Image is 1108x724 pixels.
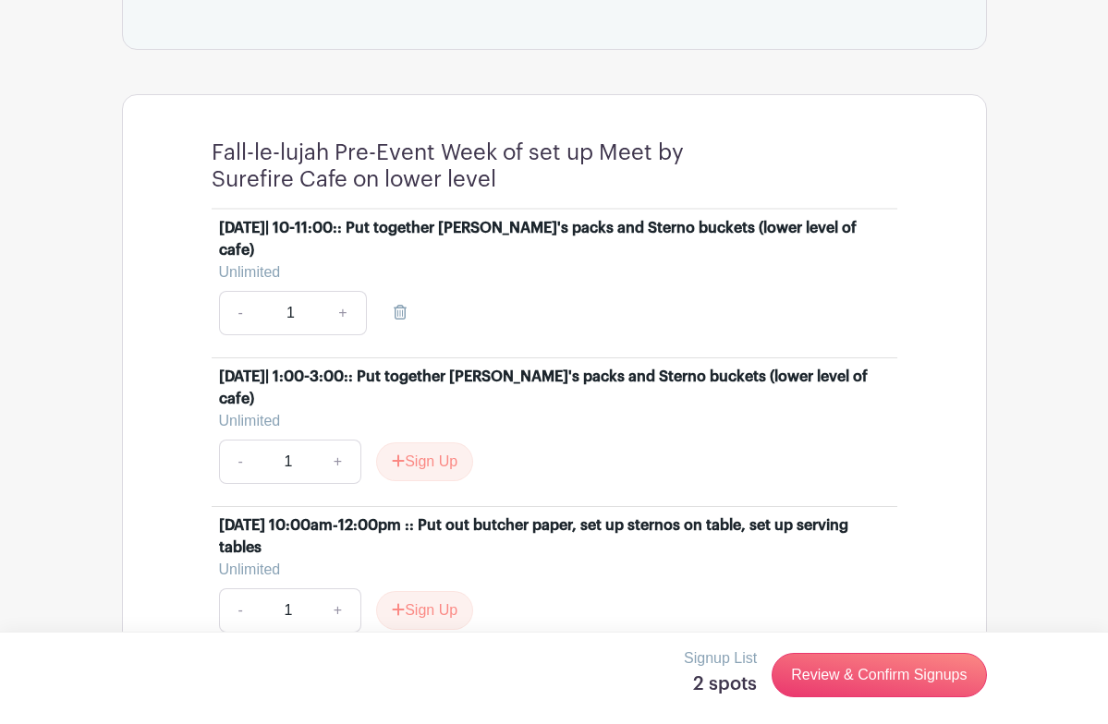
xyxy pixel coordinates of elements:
div: [DATE]| 1:00-3:00:: Put together [PERSON_NAME]'s packs and Sterno buckets (lower level of cafe) [219,366,868,410]
div: Unlimited [219,410,875,432]
div: Unlimited [219,559,875,581]
button: Sign Up [376,442,473,481]
p: Signup List [684,647,757,670]
div: Unlimited [219,261,875,284]
a: - [219,440,262,484]
div: [DATE] 10:00am-12:00pm :: Put out butcher paper, set up sternos on table, set up serving tables [219,514,868,559]
a: - [219,588,262,633]
a: Review & Confirm Signups [772,653,986,697]
button: Sign Up [376,591,473,630]
h5: 2 spots [684,673,757,695]
div: [DATE]| 10-11:00:: Put together [PERSON_NAME]'s packs and Sterno buckets (lower level of cafe) [219,217,868,261]
a: + [315,588,361,633]
a: - [219,291,262,335]
a: + [320,291,366,335]
h4: Fall-le-lujah Pre-Event Week of set up Meet by Surefire Cafe on lower level [212,139,720,193]
a: + [315,440,361,484]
